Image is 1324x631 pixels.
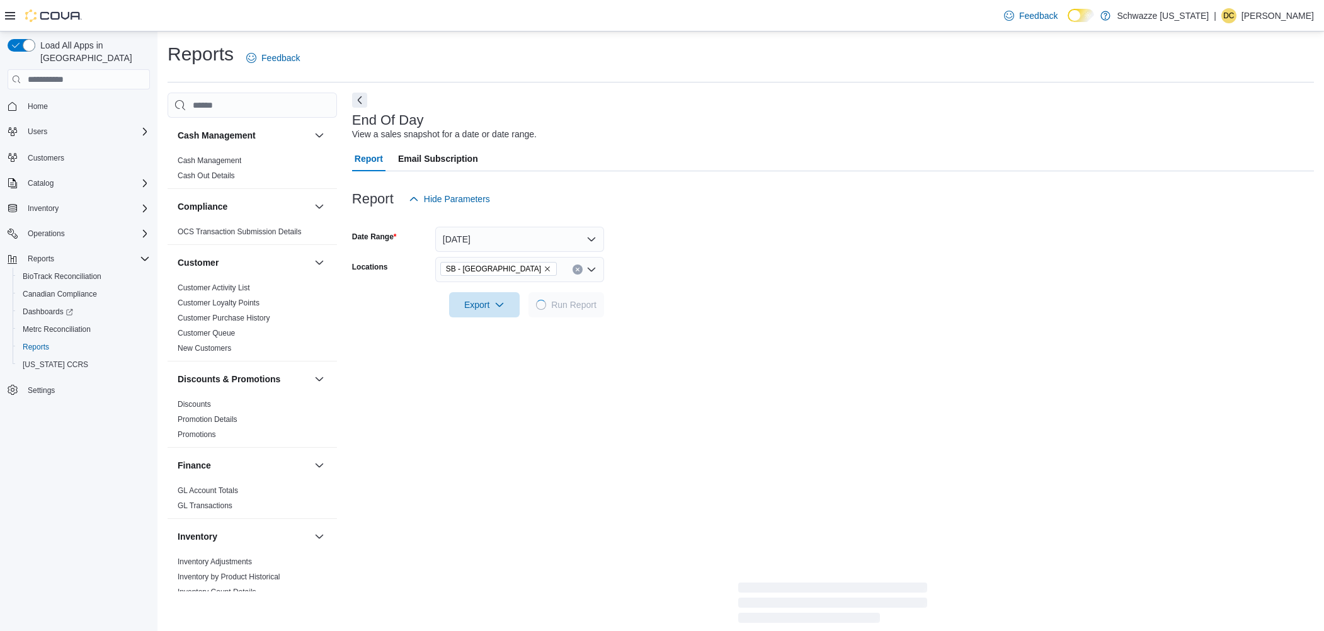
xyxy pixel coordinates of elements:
a: Cash Out Details [178,171,235,180]
h3: Cash Management [178,129,256,142]
span: Email Subscription [398,146,478,171]
button: Reports [13,338,155,356]
span: Settings [23,382,150,398]
p: Schwazze [US_STATE] [1117,8,1209,23]
a: Cash Management [178,156,241,165]
a: Inventory Adjustments [178,557,252,566]
div: Compliance [168,224,337,244]
button: [US_STATE] CCRS [13,356,155,373]
a: BioTrack Reconciliation [18,269,106,284]
input: Dark Mode [1068,9,1094,22]
p: [PERSON_NAME] [1241,8,1314,23]
span: GL Account Totals [178,486,238,496]
span: Customer Purchase History [178,313,270,323]
span: Inventory Count Details [178,587,256,597]
a: Customer Loyalty Points [178,298,260,307]
span: Customers [28,153,64,163]
button: Inventory [23,201,64,216]
a: Customer Queue [178,329,235,338]
button: BioTrack Reconciliation [13,268,155,285]
span: Catalog [23,176,150,191]
button: Reports [23,251,59,266]
span: BioTrack Reconciliation [23,271,101,281]
span: Discounts [178,399,211,409]
span: Cash Management [178,156,241,166]
a: Settings [23,383,60,398]
span: Customers [23,149,150,165]
span: Washington CCRS [18,357,150,372]
a: Inventory Count Details [178,588,256,596]
div: View a sales snapshot for a date or date range. [352,128,537,141]
a: Dashboards [18,304,78,319]
button: Finance [178,459,309,472]
label: Date Range [352,232,397,242]
nav: Complex example [8,92,150,432]
h3: Inventory [178,530,217,543]
span: Cash Out Details [178,171,235,181]
button: Finance [312,458,327,473]
button: Export [449,292,520,317]
a: Promotion Details [178,415,237,424]
span: Hide Parameters [424,193,490,205]
button: Catalog [23,176,59,191]
span: [US_STATE] CCRS [23,360,88,370]
span: Load All Apps in [GEOGRAPHIC_DATA] [35,39,150,64]
button: LoadingRun Report [528,292,604,317]
span: Promotion Details [178,414,237,424]
span: Customer Activity List [178,283,250,293]
a: Reports [18,339,54,355]
span: Loading [738,585,927,625]
span: New Customers [178,343,231,353]
button: Inventory [312,529,327,544]
span: GL Transactions [178,501,232,511]
span: Users [28,127,47,137]
button: Metrc Reconciliation [13,321,155,338]
p: | [1214,8,1216,23]
span: Users [23,124,150,139]
span: Inventory by Product Historical [178,572,280,582]
button: Customer [312,255,327,270]
div: Customer [168,280,337,361]
span: Home [23,98,150,114]
span: Catalog [28,178,54,188]
span: Reports [23,342,49,352]
img: Cova [25,9,82,22]
span: Run Report [551,298,596,311]
h3: Customer [178,256,219,269]
span: Report [355,146,383,171]
button: Operations [23,226,70,241]
button: Canadian Compliance [13,285,155,303]
span: Feedback [1019,9,1058,22]
span: Operations [23,226,150,241]
button: Clear input [573,264,583,275]
button: Customers [3,148,155,166]
div: Daniel castillo [1221,8,1236,23]
button: Compliance [178,200,309,213]
span: Metrc Reconciliation [23,324,91,334]
button: Catalog [3,174,155,192]
a: OCS Transaction Submission Details [178,227,302,236]
a: GL Account Totals [178,486,238,495]
button: Users [3,123,155,140]
span: Canadian Compliance [23,289,97,299]
button: Cash Management [312,128,327,143]
button: Home [3,97,155,115]
h3: End Of Day [352,113,424,128]
span: Reports [18,339,150,355]
button: [DATE] [435,227,604,252]
a: Promotions [178,430,216,439]
span: Export [457,292,512,317]
button: Hide Parameters [404,186,495,212]
span: Reports [28,254,54,264]
a: New Customers [178,344,231,353]
a: GL Transactions [178,501,232,510]
a: Canadian Compliance [18,287,102,302]
span: Inventory [28,203,59,213]
button: Next [352,93,367,108]
h3: Compliance [178,200,227,213]
span: Dark Mode [1068,22,1068,23]
span: Dashboards [23,307,73,317]
span: Inventory Adjustments [178,557,252,567]
button: Customer [178,256,309,269]
span: Customer Queue [178,328,235,338]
